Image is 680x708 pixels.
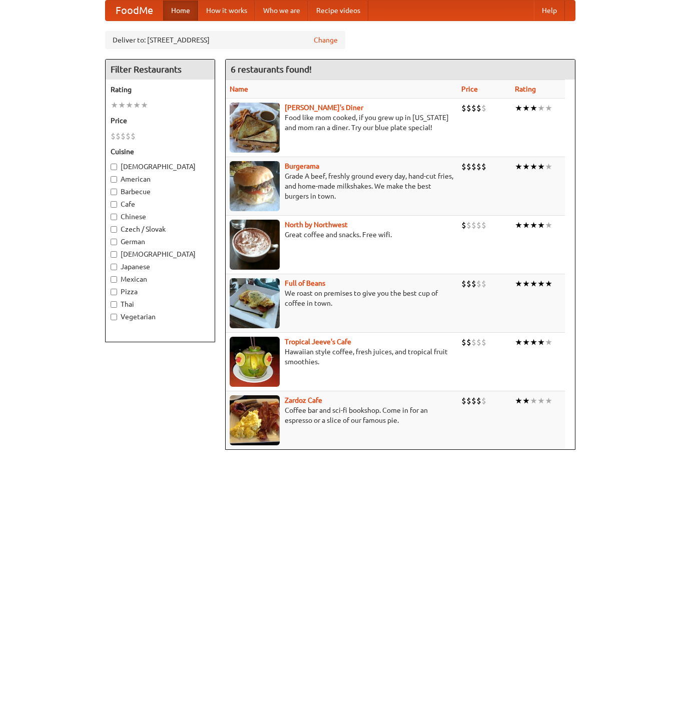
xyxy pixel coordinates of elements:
[515,278,522,289] li: ★
[537,161,545,172] li: ★
[522,220,530,231] li: ★
[133,100,141,111] li: ★
[466,220,471,231] li: $
[466,278,471,289] li: $
[111,226,117,233] input: Czech / Slovak
[111,162,210,172] label: [DEMOGRAPHIC_DATA]
[111,312,210,322] label: Vegetarian
[515,161,522,172] li: ★
[111,301,117,308] input: Thai
[476,278,481,289] li: $
[255,1,308,21] a: Who we are
[522,395,530,406] li: ★
[285,338,351,346] a: Tropical Jeeve's Cafe
[141,100,148,111] li: ★
[111,264,117,270] input: Japanese
[481,337,486,348] li: $
[530,278,537,289] li: ★
[476,103,481,114] li: $
[522,337,530,348] li: ★
[111,237,210,247] label: German
[314,35,338,45] a: Change
[515,85,536,93] a: Rating
[111,276,117,283] input: Mexican
[230,395,280,445] img: zardoz.jpg
[471,278,476,289] li: $
[481,220,486,231] li: $
[111,174,210,184] label: American
[461,220,466,231] li: $
[106,60,215,80] h4: Filter Restaurants
[471,103,476,114] li: $
[481,103,486,114] li: $
[230,278,280,328] img: beans.jpg
[131,131,136,142] li: $
[285,104,363,112] a: [PERSON_NAME]'s Diner
[111,224,210,234] label: Czech / Slovak
[308,1,368,21] a: Recipe videos
[471,337,476,348] li: $
[230,347,453,367] p: Hawaiian style coffee, fresh juices, and tropical fruit smoothies.
[515,395,522,406] li: ★
[537,395,545,406] li: ★
[126,131,131,142] li: $
[537,337,545,348] li: ★
[285,279,325,287] a: Full of Beans
[111,131,116,142] li: $
[230,288,453,308] p: We roast on premises to give you the best cup of coffee in town.
[522,278,530,289] li: ★
[111,299,210,309] label: Thai
[481,395,486,406] li: $
[230,113,453,133] p: Food like mom cooked, if you grew up in [US_STATE] and mom ran a diner. Try our blue plate special!
[515,220,522,231] li: ★
[230,161,280,211] img: burgerama.jpg
[230,85,248,93] a: Name
[230,405,453,425] p: Coffee bar and sci-fi bookshop. Come in for an espresso or a slice of our famous pie.
[230,171,453,201] p: Grade A beef, freshly ground every day, hand-cut fries, and home-made milkshakes. We make the bes...
[537,220,545,231] li: ★
[111,100,118,111] li: ★
[106,1,163,21] a: FoodMe
[530,103,537,114] li: ★
[111,164,117,170] input: [DEMOGRAPHIC_DATA]
[530,220,537,231] li: ★
[111,249,210,259] label: [DEMOGRAPHIC_DATA]
[121,131,126,142] li: $
[545,161,552,172] li: ★
[230,220,280,270] img: north.jpg
[111,212,210,222] label: Chinese
[530,161,537,172] li: ★
[118,100,126,111] li: ★
[111,214,117,220] input: Chinese
[461,278,466,289] li: $
[111,251,117,258] input: [DEMOGRAPHIC_DATA]
[522,161,530,172] li: ★
[111,176,117,183] input: American
[461,337,466,348] li: $
[230,103,280,153] img: sallys.jpg
[230,337,280,387] img: jeeves.jpg
[126,100,133,111] li: ★
[476,337,481,348] li: $
[461,103,466,114] li: $
[111,201,117,208] input: Cafe
[466,161,471,172] li: $
[471,395,476,406] li: $
[231,65,312,74] ng-pluralize: 6 restaurants found!
[515,337,522,348] li: ★
[111,187,210,197] label: Barbecue
[545,220,552,231] li: ★
[476,220,481,231] li: $
[530,395,537,406] li: ★
[111,147,210,157] h5: Cuisine
[285,396,322,404] a: Zardoz Cafe
[476,161,481,172] li: $
[111,116,210,126] h5: Price
[466,395,471,406] li: $
[476,395,481,406] li: $
[545,103,552,114] li: ★
[111,314,117,320] input: Vegetarian
[522,103,530,114] li: ★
